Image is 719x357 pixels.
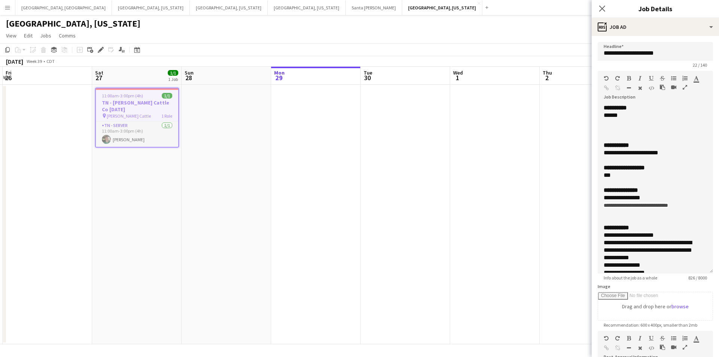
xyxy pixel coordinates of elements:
[3,31,19,40] a: View
[682,84,688,90] button: Fullscreen
[637,345,643,351] button: Clear Formatting
[15,0,112,15] button: [GEOGRAPHIC_DATA], [GEOGRAPHIC_DATA]
[592,18,719,36] div: Job Ad
[615,335,620,341] button: Redo
[59,32,76,39] span: Comms
[694,335,699,341] button: Text Color
[660,75,665,81] button: Strikethrough
[364,69,372,76] span: Tue
[626,75,631,81] button: Bold
[626,335,631,341] button: Bold
[637,335,643,341] button: Italic
[94,73,103,82] span: 27
[362,73,372,82] span: 30
[95,69,103,76] span: Sat
[346,0,402,15] button: Santa [PERSON_NAME]
[162,93,172,99] span: 1/1
[95,88,179,148] app-job-card: 11:00am-3:00pm (4h)1/1TN - [PERSON_NAME] Cattle Co [DATE] [PERSON_NAME] Cattle1 RoleTN - Server1/...
[637,75,643,81] button: Italic
[25,58,43,64] span: Week 39
[694,75,699,81] button: Text Color
[604,335,609,341] button: Undo
[649,85,654,91] button: HTML Code
[273,73,285,82] span: 29
[671,335,676,341] button: Unordered List
[671,344,676,350] button: Insert video
[274,69,285,76] span: Mon
[6,18,140,29] h1: [GEOGRAPHIC_DATA], [US_STATE]
[682,275,713,281] span: 826 / 8000
[6,58,23,65] div: [DATE]
[168,76,178,82] div: 1 Job
[6,69,12,76] span: Fri
[185,69,194,76] span: Sun
[649,335,654,341] button: Underline
[604,75,609,81] button: Undo
[543,69,552,76] span: Thu
[402,0,482,15] button: [GEOGRAPHIC_DATA], [US_STATE]
[615,75,620,81] button: Redo
[592,4,719,13] h3: Job Details
[598,275,663,281] span: Info about the job as a whole
[96,121,178,147] app-card-role: TN - Server1/111:00am-3:00pm (4h)[PERSON_NAME]
[24,32,33,39] span: Edit
[649,75,654,81] button: Underline
[37,31,54,40] a: Jobs
[671,84,676,90] button: Insert video
[168,70,178,76] span: 1/1
[46,58,55,64] div: CDT
[626,345,631,351] button: Horizontal Line
[183,73,194,82] span: 28
[40,32,51,39] span: Jobs
[626,85,631,91] button: Horizontal Line
[107,113,151,119] span: [PERSON_NAME] Cattle
[161,113,172,119] span: 1 Role
[56,31,79,40] a: Comms
[541,73,552,82] span: 2
[660,335,665,341] button: Strikethrough
[637,85,643,91] button: Clear Formatting
[682,75,688,81] button: Ordered List
[649,345,654,351] button: HTML Code
[598,322,703,328] span: Recommendation: 600 x 400px, smaller than 2mb
[682,344,688,350] button: Fullscreen
[268,0,346,15] button: [GEOGRAPHIC_DATA], [US_STATE]
[687,62,713,68] span: 22 / 140
[660,344,665,350] button: Paste as plain text
[102,93,143,99] span: 11:00am-3:00pm (4h)
[190,0,268,15] button: [GEOGRAPHIC_DATA], [US_STATE]
[112,0,190,15] button: [GEOGRAPHIC_DATA], [US_STATE]
[21,31,36,40] a: Edit
[660,84,665,90] button: Paste as plain text
[453,69,463,76] span: Wed
[671,75,676,81] button: Unordered List
[6,32,16,39] span: View
[452,73,463,82] span: 1
[682,335,688,341] button: Ordered List
[96,99,178,113] h3: TN - [PERSON_NAME] Cattle Co [DATE]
